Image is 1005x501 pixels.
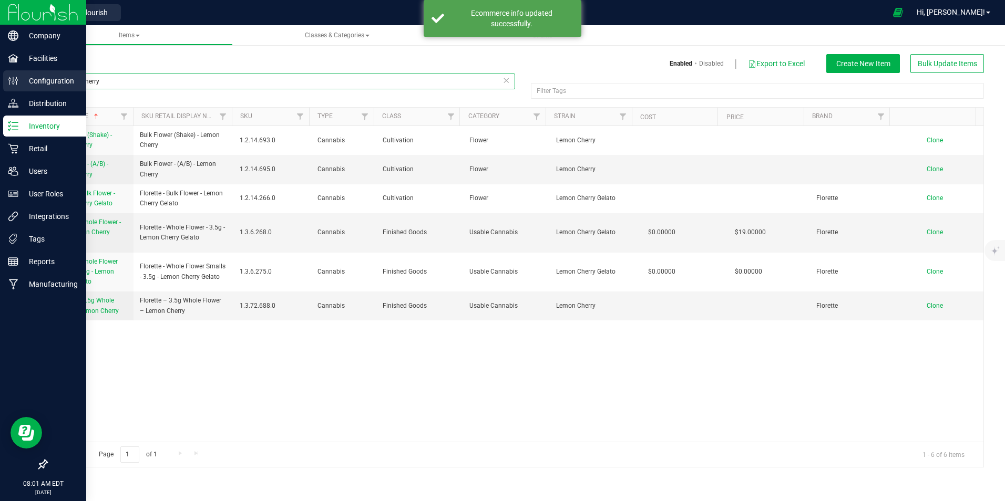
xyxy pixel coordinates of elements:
inline-svg: Company [8,30,18,41]
span: 1.2.14.695.0 [240,164,305,174]
span: Florette [816,227,890,237]
inline-svg: Configuration [8,76,18,86]
span: $0.00000 [643,264,681,279]
span: Cultivation [383,135,457,145]
span: Cannabis [317,135,370,145]
inline-svg: Distribution [8,98,18,109]
span: Flower [469,135,543,145]
span: Clone [927,165,943,173]
a: Filter [292,108,309,126]
span: Florette - Whole Flower - 3.5g - Lemon Cherry Gelato [140,223,227,243]
span: Florette - Whole Flower - 3.5g - Lemon Cherry Gelato [53,218,121,246]
span: $19.00000 [730,225,771,240]
span: Cannabis [317,193,370,203]
span: Usable Cannabis [469,301,543,311]
a: Bulk Flower - (A/B) - Lemon Cherry [53,159,127,179]
span: Clone [927,268,943,275]
p: Facilities [18,52,81,65]
span: Florette - Whole Flower Smalls - 3.5g - Lemon Cherry Gelato [140,262,227,281]
inline-svg: Inventory [8,121,18,131]
a: Brand [812,112,833,120]
a: Disabled [699,59,724,68]
span: Usable Cannabis [469,267,543,277]
inline-svg: Tags [8,234,18,244]
p: Users [18,165,81,178]
a: Filter [614,108,631,126]
a: Filter [442,108,459,126]
a: Florette - Whole Flower - 3.5g - Lemon Cherry Gelato [53,217,127,248]
span: Lemon Cherry [556,164,630,174]
span: Usable Cannabis [469,227,543,237]
a: Filter [115,108,132,126]
span: Clone [927,302,943,309]
span: Open Ecommerce Menu [886,2,910,23]
span: 1.2.14.266.0 [240,193,305,203]
span: Clear [502,74,510,87]
inline-svg: Integrations [8,211,18,222]
span: Cultivation [383,164,457,174]
a: Filter [872,108,889,126]
div: Ecommerce info updated successfully. [450,8,573,29]
button: Bulk Update Items [910,54,984,73]
span: Bulk Update Items [918,59,977,68]
a: Florette - Bulk Flower - Lemon Cherry Gelato [53,189,127,208]
a: Clone [927,228,953,236]
span: Cannabis [317,164,370,174]
span: Lemon Cherry Gelato [556,267,630,277]
span: Clone [927,137,943,144]
span: $0.00000 [643,225,681,240]
p: User Roles [18,187,81,200]
span: Items [119,32,140,39]
span: $0.00000 [730,264,767,279]
span: Lemon Cherry Gelato [556,227,630,237]
span: Hi, [PERSON_NAME]! [917,8,985,16]
p: Inventory [18,120,81,132]
span: Create New Item [836,59,890,68]
span: 1.2.14.693.0 [240,135,305,145]
a: Clone [927,268,953,275]
span: Clone [927,194,943,202]
span: Clone [927,228,943,236]
iframe: Resource center [11,417,42,448]
span: Cannabis [317,267,370,277]
span: Lemon Cherry [556,301,630,311]
p: Configuration [18,75,81,87]
a: Filter [356,108,374,126]
a: Strain [554,112,576,120]
span: Florette - Bulk Flower - Lemon Cherry Gelato [140,189,227,208]
span: Finished Goods [383,301,457,311]
span: Florette [816,193,890,203]
span: Lemon Cherry [556,135,630,145]
a: Florette - Whole Flower Smalls - 3.5g - Lemon Cherry Gelato [53,257,127,287]
button: Create New Item [826,54,900,73]
a: Enabled [670,59,692,68]
span: Page of 1 [90,446,166,463]
p: Company [18,29,81,42]
a: Clone [927,302,953,309]
span: Florette [816,301,890,311]
span: Finished Goods [383,267,457,277]
inline-svg: Users [8,166,18,176]
p: Tags [18,233,81,245]
span: 1.3.6.268.0 [240,227,305,237]
inline-svg: Retail [8,143,18,154]
span: Lemon Cherry Gelato [556,193,630,203]
inline-svg: Manufacturing [8,279,18,289]
a: Clone [927,165,953,173]
inline-svg: Facilities [8,53,18,64]
span: 1.3.6.275.0 [240,267,305,277]
a: Class [382,112,401,120]
button: Export to Excel [747,55,805,72]
p: Reports [18,255,81,268]
a: Florette – 3.5g Whole Flower – Lemon Cherry [53,296,127,316]
a: Type [317,112,333,120]
a: Category [468,112,499,120]
p: 08:01 AM EDT [5,479,81,488]
span: Finished Goods [383,227,457,237]
span: Cultivation [383,193,457,203]
inline-svg: Reports [8,256,18,267]
span: Bulk Flower (Shake) - Lemon Cherry [140,130,227,150]
span: Cannabis [317,227,370,237]
span: Flower [469,164,543,174]
p: [DATE] [5,488,81,496]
